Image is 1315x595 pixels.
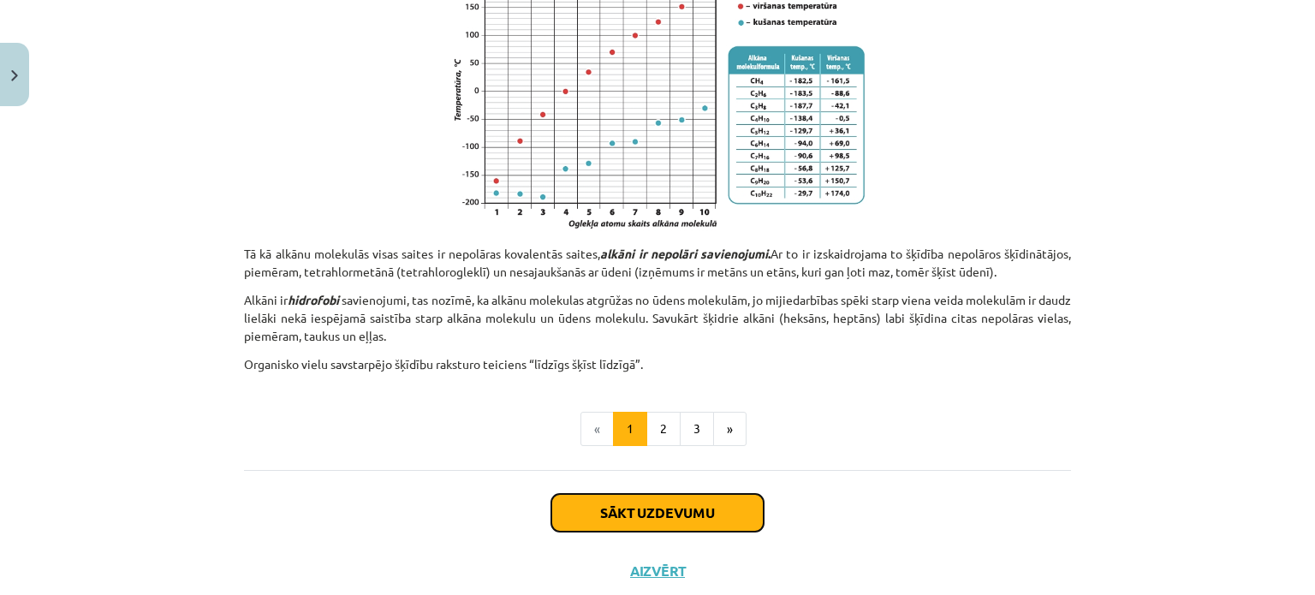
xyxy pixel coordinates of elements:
[244,355,1071,373] p: Organisko vielu savstarpējo šķīdību raksturo teiciens “līdzīgs šķīst līdzīgā”.
[244,245,1071,281] p: Tā kā alkānu molekulās visas saites ir nepolāras kovalentās saites, Ar to ir izskaidrojama to šķī...
[244,412,1071,446] nav: Page navigation example
[646,412,681,446] button: 2
[600,246,697,261] i: alkāni ir nepolāri
[11,70,18,81] img: icon-close-lesson-0947bae3869378f0d4975bcd49f059093ad1ed9edebbc8119c70593378902aed.svg
[680,412,714,446] button: 3
[700,246,768,261] i: savienojumi
[600,246,771,261] b: .
[551,494,764,532] button: Sākt uzdevumu
[613,412,647,446] button: 1
[288,292,339,307] i: hidrofobi
[244,291,1071,345] p: Alkāni ir savienojumi, tas nozīmē, ka alkānu molekulas atgrūžas no ūdens molekulām, jo mijiedarbī...
[625,562,690,580] button: Aizvērt
[713,412,747,446] button: »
